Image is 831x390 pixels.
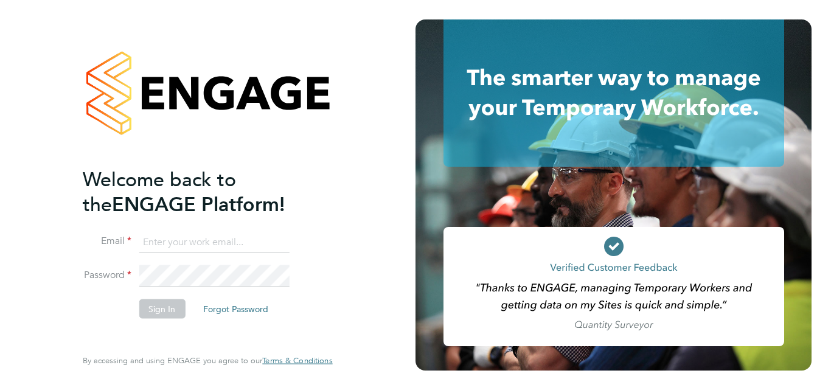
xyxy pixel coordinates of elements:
[139,299,185,318] button: Sign In
[83,167,320,217] h2: ENGAGE Platform!
[139,231,289,253] input: Enter your work email...
[83,355,332,366] span: By accessing and using ENGAGE you agree to our
[193,299,278,318] button: Forgot Password
[83,235,131,248] label: Email
[83,167,236,216] span: Welcome back to the
[262,355,332,366] span: Terms & Conditions
[262,356,332,366] a: Terms & Conditions
[83,269,131,282] label: Password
